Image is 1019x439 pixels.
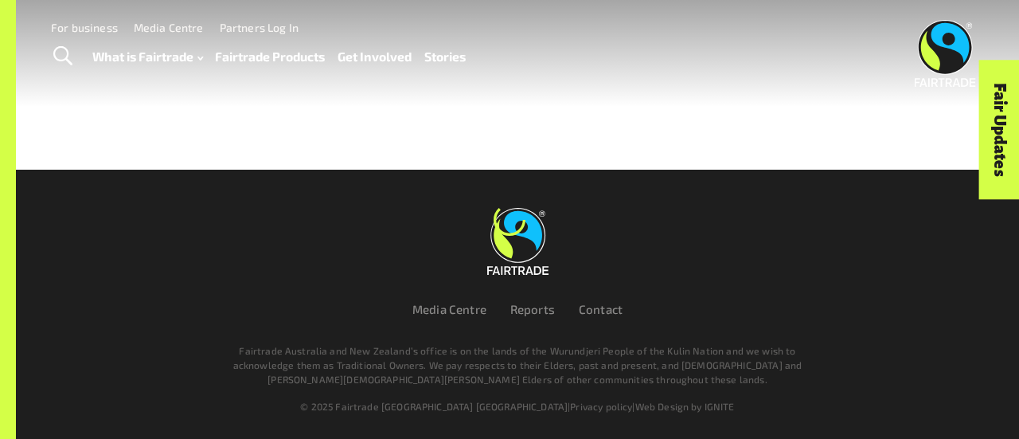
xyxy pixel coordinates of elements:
[215,45,325,68] a: Fairtrade Products
[635,401,735,412] a: Web Design by IGNITE
[92,45,203,68] a: What is Fairtrade
[220,21,299,34] a: Partners Log In
[229,343,806,386] p: Fairtrade Australia and New Zealand’s office is on the lands of the Wurundjeri People of the Kuli...
[300,401,568,412] span: © 2025 Fairtrade [GEOGRAPHIC_DATA] [GEOGRAPHIC_DATA]
[412,302,486,316] a: Media Centre
[338,45,412,68] a: Get Involved
[570,401,632,412] a: Privacy policy
[510,302,555,316] a: Reports
[51,21,118,34] a: For business
[487,208,549,275] img: Fairtrade Australia New Zealand logo
[43,37,82,76] a: Toggle Search
[134,21,204,34] a: Media Centre
[915,20,976,87] img: Fairtrade Australia New Zealand logo
[81,399,954,414] div: | |
[424,45,466,68] a: Stories
[579,302,623,316] a: Contact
